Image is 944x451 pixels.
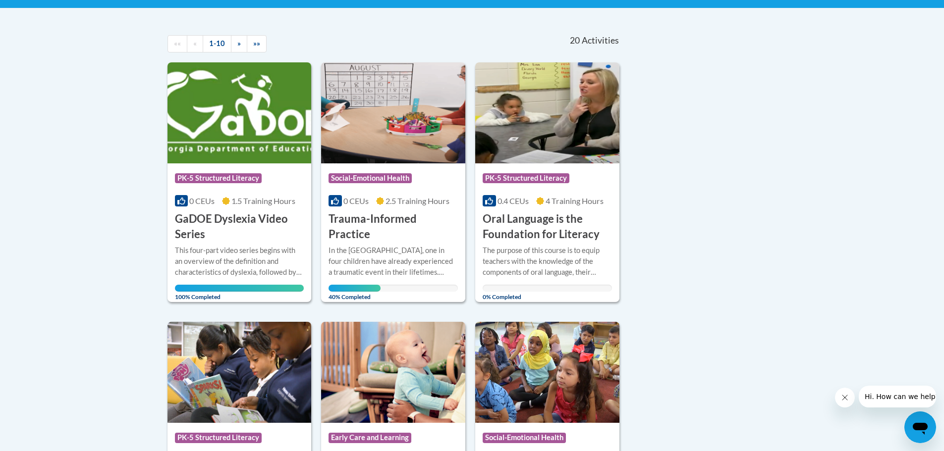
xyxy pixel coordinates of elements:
a: Begining [167,35,187,52]
img: Course Logo [167,62,312,163]
span: PK-5 Structured Literacy [483,173,569,183]
span: Social-Emotional Health [483,433,566,443]
div: This four-part video series begins with an overview of the definition and characteristics of dysl... [175,245,304,278]
a: End [247,35,267,52]
a: Course LogoPK-5 Structured Literacy0 CEUs1.5 Training Hours GaDOE Dyslexia Video SeriesThis four-... [167,62,312,302]
a: Course LogoSocial-Emotional Health0 CEUs2.5 Training Hours Trauma-Informed PracticeIn the [GEOGRA... [321,62,465,302]
span: PK-5 Structured Literacy [175,173,262,183]
div: Your progress [329,285,380,292]
span: »» [253,39,260,48]
span: 20 [570,35,580,46]
span: 0.4 CEUs [498,196,529,205]
span: 40% Completed [329,285,380,301]
div: In the [GEOGRAPHIC_DATA], one in four children have already experienced a traumatic event in thei... [329,245,458,278]
span: «« [174,39,181,48]
h3: GaDOE Dyslexia Video Series [175,211,304,242]
span: 0 CEUs [343,196,369,205]
span: Hi. How can we help? [6,7,80,15]
a: 1-10 [203,35,231,52]
a: Next [231,35,247,52]
a: Previous [187,35,203,52]
img: Course Logo [167,322,312,423]
div: The purpose of this course is to equip teachers with the knowledge of the components of oral lang... [483,245,612,278]
span: « [193,39,197,48]
img: Course Logo [321,322,465,423]
span: Early Care and Learning [329,433,411,443]
iframe: Message from company [859,386,936,407]
div: Your progress [175,285,304,292]
span: PK-5 Structured Literacy [175,433,262,443]
span: Activities [582,35,619,46]
img: Course Logo [321,62,465,163]
img: Course Logo [475,62,619,163]
span: » [237,39,241,48]
iframe: Button to launch messaging window [904,411,936,443]
a: Course LogoPK-5 Structured Literacy0.4 CEUs4 Training Hours Oral Language is the Foundation for L... [475,62,619,302]
h3: Trauma-Informed Practice [329,211,458,242]
span: 2.5 Training Hours [386,196,449,205]
span: 4 Training Hours [546,196,604,205]
span: 1.5 Training Hours [231,196,295,205]
span: Social-Emotional Health [329,173,412,183]
img: Course Logo [475,322,619,423]
iframe: Close message [835,388,855,407]
span: 0 CEUs [189,196,215,205]
h3: Oral Language is the Foundation for Literacy [483,211,612,242]
span: 100% Completed [175,285,304,301]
